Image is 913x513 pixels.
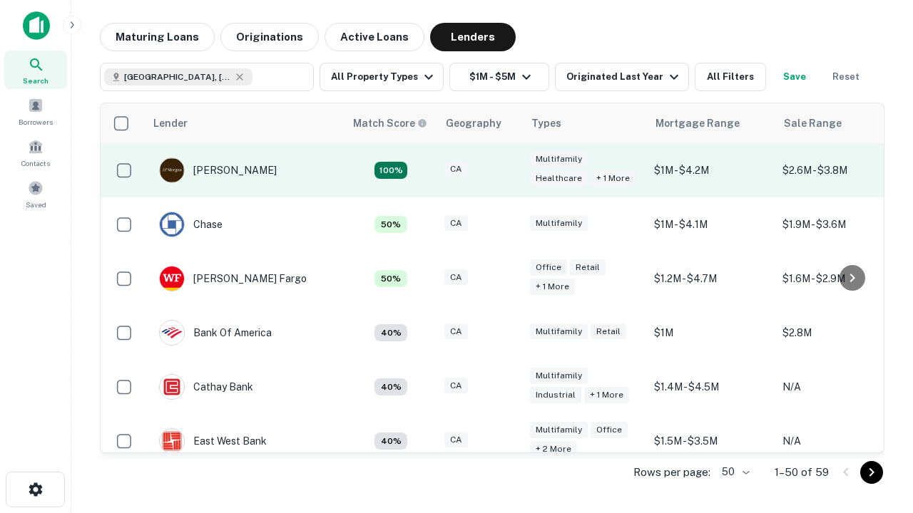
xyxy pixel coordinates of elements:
div: Types [531,115,561,132]
span: [GEOGRAPHIC_DATA], [GEOGRAPHIC_DATA], [GEOGRAPHIC_DATA] [124,71,231,83]
iframe: Chat Widget [842,399,913,467]
div: Multifamily [530,323,588,340]
div: + 1 more [530,279,575,295]
p: 1–50 of 59 [775,464,829,481]
td: N/A [775,414,904,468]
th: Lender [145,103,345,143]
button: Originated Last Year [555,63,689,91]
div: CA [444,215,468,232]
button: Reset [823,63,869,91]
td: $1.6M - $2.9M [775,252,904,306]
div: CA [444,323,468,340]
button: All Property Types [320,63,444,91]
div: + 1 more [584,387,629,403]
div: + 2 more [530,441,577,457]
button: All Filters [695,63,766,91]
p: Rows per page: [633,464,710,481]
div: Matching Properties: 4, hasApolloMatch: undefined [374,432,407,450]
button: Maturing Loans [100,23,215,51]
img: picture [160,266,184,291]
div: Healthcare [530,170,588,187]
th: Types [523,103,647,143]
div: Cathay Bank [159,374,253,400]
div: Sale Range [784,115,842,132]
button: Save your search to get updates of matches that match your search criteria. [772,63,817,91]
div: Office [530,259,567,276]
td: N/A [775,360,904,414]
div: Matching Properties: 5, hasApolloMatch: undefined [374,270,407,287]
td: $1.5M - $3.5M [647,414,775,468]
div: 50 [716,462,752,482]
th: Sale Range [775,103,904,143]
td: $1.4M - $4.5M [647,360,775,414]
div: Mortgage Range [656,115,740,132]
div: CA [444,161,468,177]
td: $1.9M - $3.6M [775,197,904,252]
div: Geography [446,115,501,132]
img: picture [160,321,184,345]
th: Capitalize uses an advanced AI algorithm to match your search with the best lender. The match sco... [345,103,437,143]
button: Originations [220,23,319,51]
div: Matching Properties: 18, hasApolloMatch: undefined [374,162,407,179]
td: $2.8M [775,306,904,360]
button: $1M - $5M [449,63,549,91]
div: Matching Properties: 4, hasApolloMatch: undefined [374,324,407,341]
div: Matching Properties: 4, hasApolloMatch: undefined [374,378,407,395]
td: $1M [647,306,775,360]
img: picture [160,375,184,399]
a: Search [4,51,67,89]
div: [PERSON_NAME] [159,157,277,183]
div: CA [444,269,468,286]
span: Borrowers [19,116,53,128]
div: East West Bank [159,428,267,454]
a: Saved [4,175,67,213]
div: Multifamily [530,422,588,438]
button: Go to next page [860,461,883,484]
a: Borrowers [4,92,67,130]
td: $1M - $4.2M [647,143,775,197]
td: $1M - $4.1M [647,197,775,252]
div: Multifamily [530,151,588,167]
div: Originated Last Year [566,68,683,85]
span: Search [23,75,49,86]
div: Lender [153,115,188,132]
div: + 1 more [591,170,636,187]
div: Bank Of America [159,320,272,346]
div: Capitalize uses an advanced AI algorithm to match your search with the best lender. The match sco... [353,115,427,131]
span: Saved [26,199,46,210]
div: Chase [159,212,223,237]
div: Industrial [530,387,581,403]
div: Retail [570,259,606,276]
span: Contacts [21,157,50,169]
button: Active Loans [325,23,424,51]
div: CA [444,432,468,448]
div: Office [591,422,628,438]
a: Contacts [4,133,67,172]
img: picture [160,212,184,237]
h6: Match Score [353,115,424,131]
td: $2.6M - $3.8M [775,143,904,197]
div: Multifamily [530,215,588,232]
button: Lenders [430,23,516,51]
div: CA [444,378,468,394]
th: Mortgage Range [647,103,775,143]
img: capitalize-icon.png [23,11,50,40]
div: Multifamily [530,368,588,384]
img: picture [160,158,184,182]
th: Geography [437,103,523,143]
td: $1.2M - $4.7M [647,252,775,306]
div: [PERSON_NAME] Fargo [159,266,307,291]
div: Retail [591,323,626,340]
img: picture [160,429,184,453]
div: Matching Properties: 5, hasApolloMatch: undefined [374,216,407,233]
